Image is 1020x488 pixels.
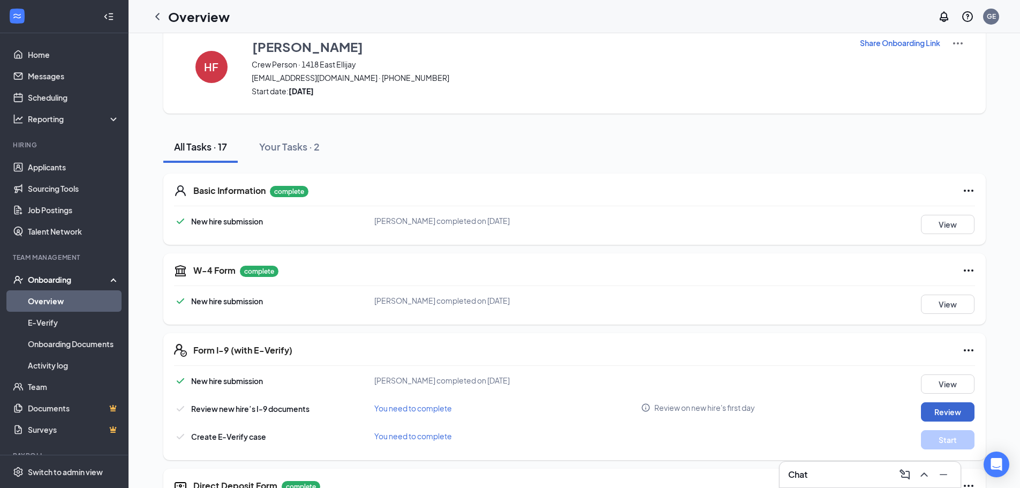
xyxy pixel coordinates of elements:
[252,86,846,96] span: Start date:
[859,37,941,49] button: Share Onboarding Link
[204,63,218,71] h4: HF
[916,466,933,483] button: ChevronUp
[28,114,120,124] div: Reporting
[28,333,119,355] a: Onboarding Documents
[28,467,103,477] div: Switch to admin view
[174,184,187,197] svg: User
[174,344,187,357] svg: FormI9EVerifyIcon
[174,140,227,153] div: All Tasks · 17
[921,295,974,314] button: View
[191,432,266,441] span: Create E-Verify case
[28,199,119,221] a: Job Postings
[191,296,263,306] span: New hire submission
[191,216,263,226] span: New hire submission
[28,274,110,285] div: Onboarding
[28,65,119,87] a: Messages
[937,468,950,481] svg: Minimize
[28,419,119,440] a: SurveysCrown
[987,12,996,21] div: GE
[921,430,974,449] button: Start
[174,402,187,415] svg: Checkmark
[252,37,363,56] h3: [PERSON_NAME]
[654,402,755,413] span: Review on new hire's first day
[174,295,187,307] svg: Checkmark
[12,11,22,21] svg: WorkstreamLogo
[28,87,119,108] a: Scheduling
[13,451,117,460] div: Payroll
[374,216,510,226] span: [PERSON_NAME] completed on [DATE]
[13,140,117,149] div: Hiring
[28,290,119,312] a: Overview
[641,403,651,412] svg: Info
[918,468,931,481] svg: ChevronUp
[984,452,1009,477] div: Open Intercom Messenger
[240,266,278,277] p: complete
[374,403,452,413] span: You need to complete
[962,344,975,357] svg: Ellipses
[185,37,238,96] button: HF
[28,355,119,376] a: Activity log
[951,37,964,50] img: More Actions
[270,186,308,197] p: complete
[13,467,24,477] svg: Settings
[921,215,974,234] button: View
[174,430,187,443] svg: Checkmark
[252,59,846,70] span: Crew Person · 1418 East Ellijay
[962,264,975,277] svg: Ellipses
[252,37,846,56] button: [PERSON_NAME]
[13,274,24,285] svg: UserCheck
[13,114,24,124] svg: Analysis
[860,37,940,48] p: Share Onboarding Link
[28,221,119,242] a: Talent Network
[28,178,119,199] a: Sourcing Tools
[961,10,974,23] svg: QuestionInfo
[788,469,807,481] h3: Chat
[921,402,974,422] button: Review
[259,140,320,153] div: Your Tasks · 2
[28,376,119,397] a: Team
[28,156,119,178] a: Applicants
[374,431,452,441] span: You need to complete
[174,264,187,277] svg: TaxGovernmentIcon
[168,7,230,26] h1: Overview
[252,72,846,83] span: [EMAIL_ADDRESS][DOMAIN_NAME] · [PHONE_NUMBER]
[174,215,187,228] svg: Checkmark
[374,376,510,385] span: [PERSON_NAME] completed on [DATE]
[962,184,975,197] svg: Ellipses
[13,253,117,262] div: Team Management
[289,86,314,96] strong: [DATE]
[191,404,309,414] span: Review new hire’s I-9 documents
[898,468,911,481] svg: ComposeMessage
[935,466,952,483] button: Minimize
[28,312,119,333] a: E-Verify
[896,466,913,483] button: ComposeMessage
[28,44,119,65] a: Home
[174,374,187,387] svg: Checkmark
[374,296,510,305] span: [PERSON_NAME] completed on [DATE]
[193,265,236,276] h5: W-4 Form
[28,397,119,419] a: DocumentsCrown
[193,185,266,197] h5: Basic Information
[103,11,114,22] svg: Collapse
[921,374,974,394] button: View
[151,10,164,23] svg: ChevronLeft
[191,376,263,386] span: New hire submission
[938,10,950,23] svg: Notifications
[193,344,292,356] h5: Form I-9 (with E-Verify)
